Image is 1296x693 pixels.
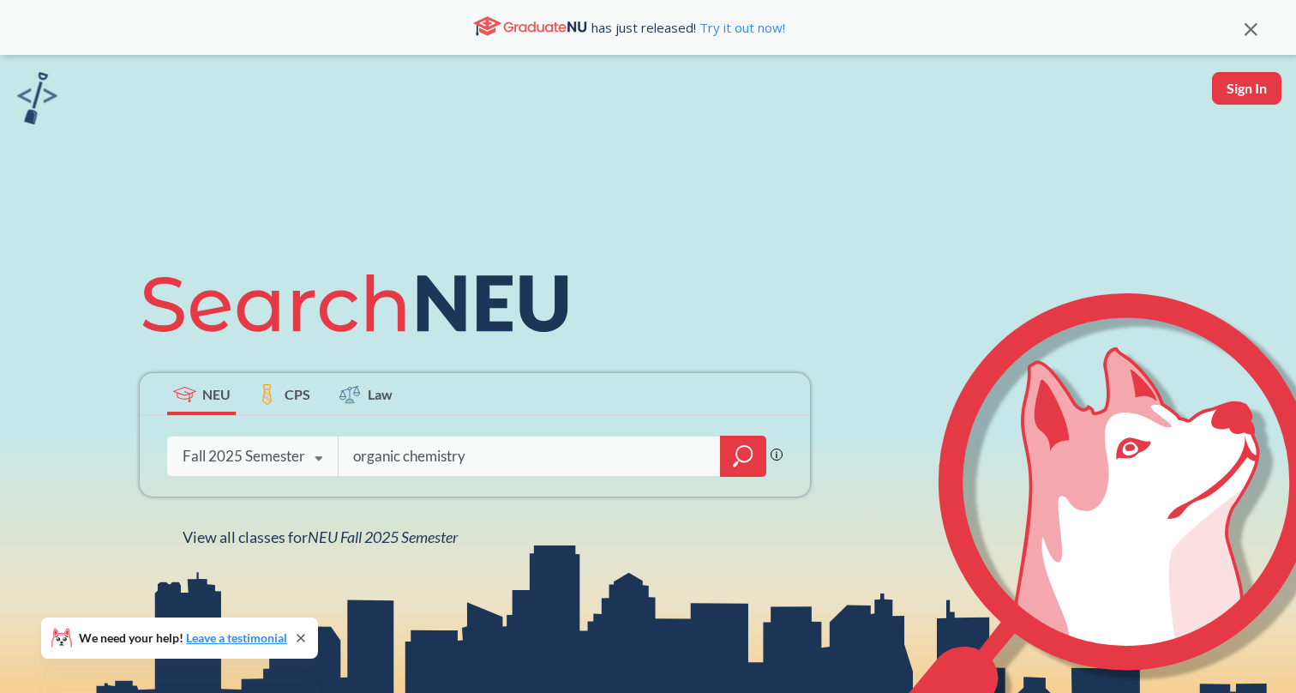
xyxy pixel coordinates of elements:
span: We need your help! [79,632,287,644]
a: Try it out now! [696,19,785,36]
img: sandbox logo [17,72,57,124]
button: Sign In [1212,72,1281,105]
span: Law [368,384,393,404]
a: sandbox logo [17,72,57,130]
div: Fall 2025 Semester [183,447,305,466]
span: View all classes for [183,527,458,546]
input: Class, professor, course number, "phrase" [351,438,708,474]
span: NEU Fall 2025 Semester [308,527,458,546]
div: magnifying glass [720,436,766,477]
span: NEU [202,384,231,404]
a: Leave a testimonial [186,630,287,645]
span: CPS [285,384,310,404]
svg: magnifying glass [733,444,753,468]
span: has just released! [591,18,785,37]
